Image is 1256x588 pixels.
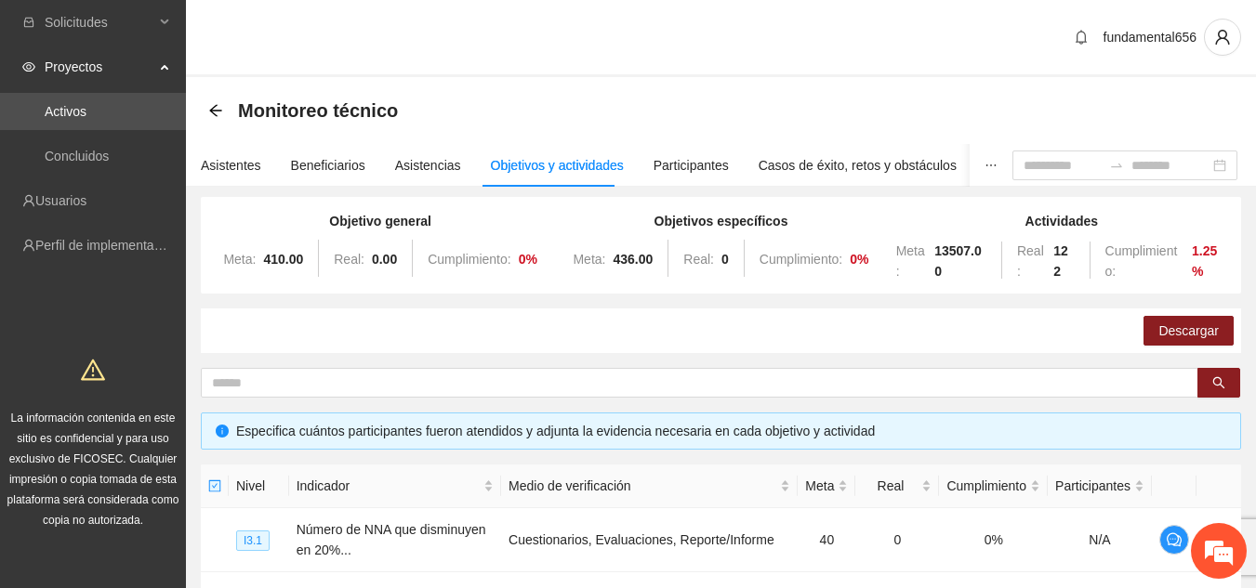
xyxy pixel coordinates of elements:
span: bell [1067,30,1095,45]
strong: 122 [1053,243,1068,279]
button: search [1197,368,1240,398]
span: Real: [683,252,714,267]
span: warning [81,358,105,382]
span: Proyectos [45,48,154,85]
strong: 13507.00 [934,243,982,279]
span: Monitoreo técnico [238,96,398,125]
span: Meta: [223,252,256,267]
th: Cumplimiento [939,464,1048,508]
span: Real: [334,252,364,267]
span: Participantes [1055,476,1130,496]
a: Usuarios [35,193,86,208]
span: check-square [208,479,221,492]
div: Back [208,103,223,119]
button: ellipsis [970,144,1012,187]
span: Real: [1017,243,1044,279]
strong: Objetivo general [329,214,431,229]
span: fundamental656 [1104,30,1197,45]
span: Indicador [297,476,480,496]
span: Estamos en línea. [108,189,257,377]
textarea: Escriba su mensaje y pulse “Intro” [9,391,354,456]
span: eye [22,60,35,73]
div: Casos de éxito, retos y obstáculos [759,155,957,176]
span: Cumplimiento [946,476,1026,496]
button: bell [1066,22,1096,52]
th: Medio de verificación [501,464,798,508]
td: Cuestionarios, Evaluaciones, Reporte/Informe [501,508,798,572]
td: 40 [798,508,855,572]
span: swap-right [1109,158,1124,173]
span: arrow-left [208,103,223,118]
span: Número de NNA que disminuyen en 20%... [297,522,486,557]
span: Medio de verificación [509,476,776,496]
span: Meta [805,476,834,496]
td: 0% [939,508,1048,572]
a: Concluidos [45,149,109,163]
span: Cumplimiento: [428,252,510,267]
span: Cumplimiento: [760,252,842,267]
span: Meta: [573,252,605,267]
div: Participantes [654,155,729,176]
div: Especifica cuántos participantes fueron atendidos y adjunta la evidencia necesaria en cada objeti... [236,421,1226,441]
div: Asistencias [395,155,461,176]
span: search [1212,376,1225,391]
button: comment [1159,525,1189,555]
strong: 410.00 [263,252,303,267]
button: user [1204,19,1241,56]
span: info-circle [216,425,229,438]
th: Real [855,464,939,508]
span: I3.1 [236,530,270,551]
strong: 0.00 [372,252,397,267]
strong: Actividades [1025,214,1099,229]
span: Cumplimiento: [1105,243,1178,279]
td: 0 [855,508,939,572]
strong: 436.00 [613,252,653,267]
strong: Objetivos específicos [654,214,788,229]
span: to [1109,158,1124,173]
div: Minimizar ventana de chat en vivo [305,9,350,54]
span: inbox [22,16,35,29]
a: Activos [45,104,86,119]
div: Chatee con nosotros ahora [97,95,312,119]
button: Descargar [1144,316,1234,346]
strong: 1.25 % [1192,243,1217,279]
span: Meta: [896,243,925,279]
td: N/A [1048,508,1152,572]
a: Perfil de implementadora [35,238,180,253]
span: user [1205,29,1240,46]
span: La información contenida en este sitio es confidencial y para uso exclusivo de FICOSEC. Cualquier... [7,412,179,527]
div: Beneficiarios [291,155,365,176]
span: Descargar [1158,320,1219,341]
th: Participantes [1048,464,1152,508]
strong: 0 % [850,252,868,267]
div: Objetivos y actividades [491,155,624,176]
span: Real [863,476,918,496]
div: Asistentes [201,155,261,176]
th: Nivel [229,464,289,508]
th: Meta [798,464,855,508]
strong: 0 [721,252,729,267]
th: Indicador [289,464,501,508]
strong: 0 % [519,252,537,267]
span: ellipsis [985,159,998,172]
span: Solicitudes [45,4,154,41]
